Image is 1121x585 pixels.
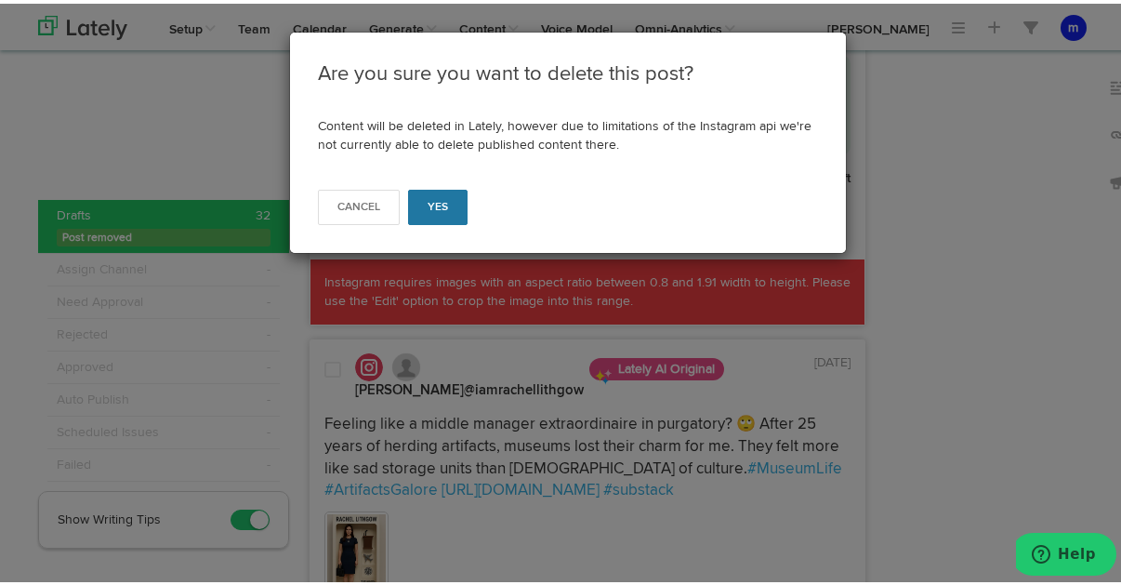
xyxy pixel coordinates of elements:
[318,57,818,86] h3: Are you sure you want to delete this post?
[408,186,468,221] button: Yes
[1016,529,1116,576] iframe: Opens a widget where you can find more information
[318,186,400,221] button: Cancel
[318,113,818,151] p: Content will be deleted in Lately, however due to limitations of the Instagram api we're not curr...
[428,198,449,209] span: Yes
